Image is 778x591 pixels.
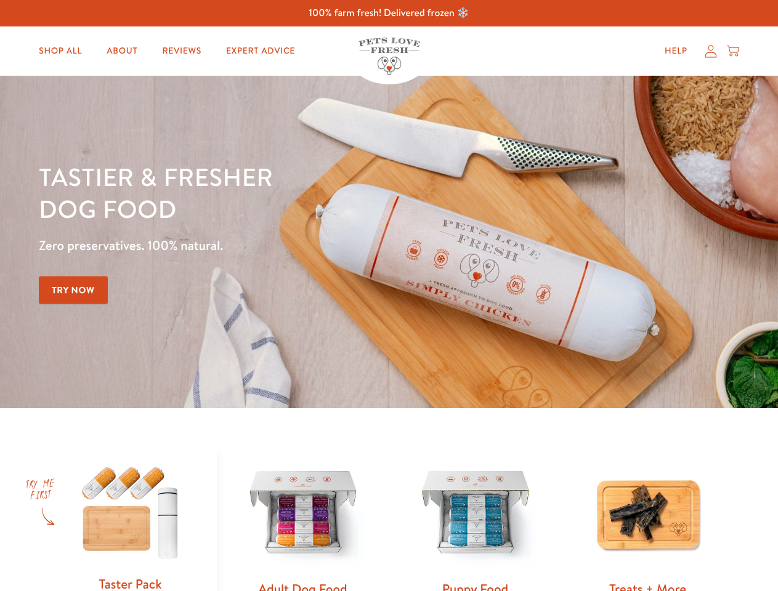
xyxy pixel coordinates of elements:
a: Shop All [29,39,92,63]
a: About [97,39,147,63]
a: Help [655,39,697,63]
img: Pets Love Fresh [359,38,420,75]
h1: Tastier & fresher dog food [39,161,506,225]
p: Zero preservatives. 100% natural. [39,235,506,257]
a: Try Now [39,276,108,304]
a: Reviews [152,39,211,63]
a: Expert Advice [216,39,305,63]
